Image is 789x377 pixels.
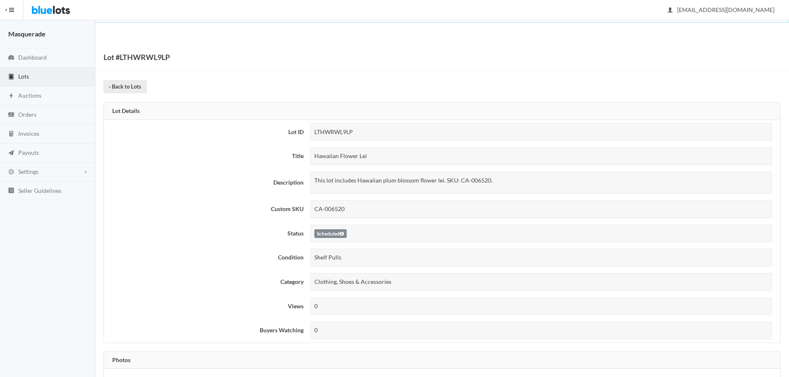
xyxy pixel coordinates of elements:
div: Hawaiian Flower Lei [310,147,772,165]
th: Condition [104,245,307,270]
span: Orders [18,111,36,118]
span: Auctions [18,92,41,99]
span: Invoices [18,130,39,137]
th: Views [104,294,307,319]
ion-icon: speedometer [7,54,15,62]
th: Buyers Watching [104,318,307,343]
div: Photos [104,352,780,369]
span: Lots [18,73,29,80]
span: [EMAIL_ADDRESS][DOMAIN_NAME] [668,6,775,13]
ion-icon: paper plane [7,149,15,157]
div: Shelf Pulls [310,249,772,267]
div: 0 [310,298,772,315]
th: Title [104,144,307,168]
th: Custom SKU [104,197,307,221]
div: Clothing, Shoes & Accessories [310,273,772,291]
ion-icon: list box [7,187,15,195]
ion-icon: calculator [7,130,15,138]
div: Lot Details [104,103,780,120]
ion-icon: cash [7,111,15,119]
span: Dashboard [18,54,47,61]
ion-icon: clipboard [7,73,15,81]
ion-icon: cog [7,168,15,176]
th: Lot ID [104,120,307,144]
label: Scheduled [314,229,347,238]
ion-icon: person [666,7,674,14]
strong: Masquerade [8,30,46,38]
h1: Lot #LTHWRWL9LP [104,51,170,63]
th: Category [104,270,307,294]
span: Seller Guidelines [18,187,61,194]
th: Status [104,221,307,246]
span: Payouts [18,149,39,156]
ion-icon: flash [7,92,15,100]
div: CA-006520 [310,200,772,218]
th: Description [104,168,307,197]
a: ‹ Back to Lots [104,80,147,93]
div: LTHWRWL9LP [310,123,772,141]
span: Settings [18,168,39,175]
div: 0 [310,322,772,339]
p: This lot includes Hawaiian plum blossom flower lei. SKU: CA-006520. [314,176,768,185]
